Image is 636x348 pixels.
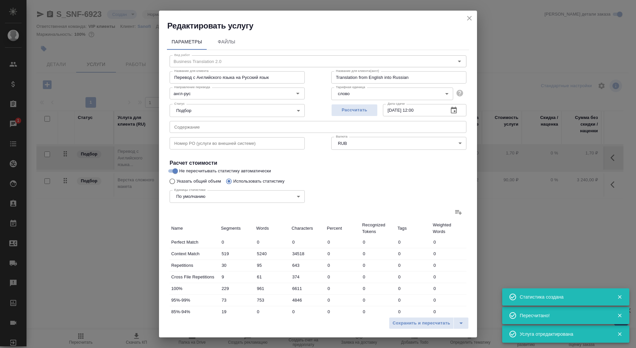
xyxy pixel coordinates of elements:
input: ✎ Введи что-нибудь [396,237,431,247]
input: ✎ Введи что-нибудь [219,307,255,317]
div: RUB [331,137,466,149]
input: ✎ Введи что-нибудь [396,272,431,282]
p: Percent [327,225,359,232]
input: ✎ Введи что-нибудь [431,307,466,317]
input: ✎ Введи что-нибудь [396,261,431,270]
span: Сохранить и пересчитать [393,319,450,327]
button: Рассчитать [331,104,378,116]
div: Услуга отредактирована [520,331,607,337]
input: ✎ Введи что-нибудь [255,284,290,293]
input: ✎ Введи что-нибудь [325,284,361,293]
div: split button [389,317,469,329]
input: ✎ Введи что-нибудь [360,237,396,247]
p: Perfect Match [171,239,218,246]
input: ✎ Введи что-нибудь [219,261,255,270]
input: ✎ Введи что-нибудь [325,249,361,259]
p: Tags [397,225,430,232]
input: ✎ Введи что-нибудь [396,295,431,305]
span: Рассчитать [335,106,374,114]
p: 95%-99% [171,297,218,304]
input: ✎ Введи что-нибудь [396,249,431,259]
input: ✎ Введи что-нибудь [219,284,255,293]
input: ✎ Введи что-нибудь [325,307,361,317]
p: 85%-94% [171,309,218,315]
input: ✎ Введи что-нибудь [255,295,290,305]
input: ✎ Введи что-нибудь [325,261,361,270]
p: Context Match [171,251,218,257]
p: Characters [291,225,324,232]
input: ✎ Введи что-нибудь [431,261,466,270]
p: Name [171,225,218,232]
input: ✎ Введи что-нибудь [360,307,396,317]
h2: Редактировать услугу [167,21,477,31]
label: Добавить статистику [450,204,466,220]
input: ✎ Введи что-нибудь [290,237,325,247]
input: ✎ Введи что-нибудь [255,261,290,270]
div: слово [331,87,453,100]
p: Cross File Repetitions [171,274,218,280]
span: Файлы [211,38,242,46]
input: ✎ Введи что-нибудь [255,249,290,259]
input: ✎ Введи что-нибудь [290,272,325,282]
input: ✎ Введи что-нибудь [396,307,431,317]
input: ✎ Введи что-нибудь [219,237,255,247]
input: ✎ Введи что-нибудь [360,284,396,293]
input: ✎ Введи что-нибудь [290,284,325,293]
input: ✎ Введи что-нибудь [360,272,396,282]
input: ✎ Введи что-нибудь [290,295,325,305]
button: По умолчанию [174,194,207,199]
p: Segments [221,225,253,232]
p: Repetitions [171,262,218,269]
input: ✎ Введи что-нибудь [290,249,325,259]
input: ✎ Введи что-нибудь [360,261,396,270]
button: RUB [336,141,349,146]
input: ✎ Введи что-нибудь [255,307,290,317]
input: ✎ Введи что-нибудь [255,237,290,247]
input: ✎ Введи что-нибудь [431,237,466,247]
h4: Расчет стоимости [170,159,466,167]
button: Сохранить и пересчитать [389,317,454,329]
input: ✎ Введи что-нибудь [325,237,361,247]
p: Recognized Tokens [362,222,394,235]
button: Закрыть [613,313,626,319]
span: Параметры [171,38,203,46]
p: Words [256,225,289,232]
input: ✎ Введи что-нибудь [219,272,255,282]
button: Закрыть [613,294,626,300]
input: ✎ Введи что-нибудь [290,261,325,270]
p: Weighted Words [433,222,465,235]
div: Пересчитано! [520,312,607,319]
div: По умолчанию [170,190,305,203]
input: ✎ Введи что-нибудь [325,295,361,305]
input: ✎ Введи что-нибудь [255,272,290,282]
input: ✎ Введи что-нибудь [325,272,361,282]
button: слово [336,91,351,96]
div: Статистика создана [520,294,607,300]
input: ✎ Введи что-нибудь [360,295,396,305]
input: ✎ Введи что-нибудь [290,307,325,317]
span: Не пересчитывать статистику автоматически [179,168,271,174]
input: ✎ Введи что-нибудь [219,295,255,305]
input: ✎ Введи что-нибудь [219,249,255,259]
input: ✎ Введи что-нибудь [431,272,466,282]
input: ✎ Введи что-нибудь [360,249,396,259]
input: ✎ Введи что-нибудь [431,284,466,293]
button: Open [293,89,302,98]
input: ✎ Введи что-нибудь [396,284,431,293]
div: Подбор [170,104,305,117]
button: Подбор [174,108,193,113]
input: ✎ Введи что-нибудь [431,295,466,305]
button: Закрыть [613,331,626,337]
button: close [464,13,474,23]
input: ✎ Введи что-нибудь [431,249,466,259]
p: 100% [171,285,218,292]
